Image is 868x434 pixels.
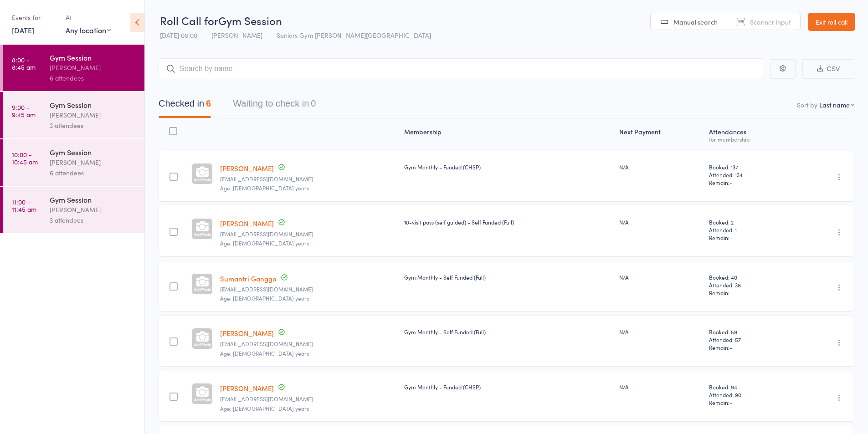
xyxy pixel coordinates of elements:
[220,341,397,347] small: helenmurden85@gmail.com
[160,31,197,40] span: [DATE] 08:00
[220,349,309,357] span: Age: [DEMOGRAPHIC_DATA] years
[709,136,790,142] div: for membership
[50,215,137,225] div: 3 attendees
[220,163,274,173] a: [PERSON_NAME]
[50,157,137,168] div: [PERSON_NAME]
[709,328,790,336] span: Booked: 59
[220,396,397,402] small: mort_10@bigpond.com
[797,100,817,109] label: Sort by
[404,328,612,336] div: Gym Monthly - Self Funded (Full)
[50,204,137,215] div: [PERSON_NAME]
[729,234,732,241] span: -
[619,163,702,171] div: N/A
[220,184,309,192] span: Age: [DEMOGRAPHIC_DATA] years
[220,383,274,393] a: [PERSON_NAME]
[619,273,702,281] div: N/A
[709,163,790,171] span: Booked: 137
[404,273,612,281] div: Gym Monthly - Self Funded (Full)
[401,123,616,147] div: Membership
[50,62,137,73] div: [PERSON_NAME]
[709,336,790,343] span: Attended: 57
[709,343,790,351] span: Remain:
[220,239,309,247] span: Age: [DEMOGRAPHIC_DATA] years
[619,328,702,336] div: N/A
[709,383,790,391] span: Booked: 94
[819,100,850,109] div: Last name
[50,73,137,83] div: 6 attendees
[709,391,790,398] span: Attended: 90
[3,45,144,91] a: 8:00 -8:45 amGym Session[PERSON_NAME]6 attendees
[709,218,790,226] span: Booked: 2
[619,383,702,391] div: N/A
[233,94,316,118] button: Waiting to check in0
[404,383,612,391] div: Gym Monthly - Funded (CHSP)
[619,218,702,226] div: N/A
[12,25,34,35] a: [DATE]
[160,13,218,28] span: Roll Call for
[3,139,144,186] a: 10:00 -10:45 amGym Session[PERSON_NAME]6 attendees
[705,123,793,147] div: Atten­dances
[709,289,790,296] span: Remain:
[50,52,137,62] div: Gym Session
[12,198,36,213] time: 11:00 - 11:45 am
[750,17,791,26] span: Scanner input
[50,120,137,131] div: 3 attendees
[709,179,790,186] span: Remain:
[277,31,431,40] span: Seniors Gym [PERSON_NAME][GEOGRAPHIC_DATA]
[12,103,36,118] time: 9:00 - 9:45 am
[729,343,732,351] span: -
[50,110,137,120] div: [PERSON_NAME]
[673,17,718,26] span: Manual search
[159,94,211,118] button: Checked in6
[709,398,790,406] span: Remain:
[3,187,144,233] a: 11:00 -11:45 amGym Session[PERSON_NAME]3 attendees
[12,56,36,71] time: 8:00 - 8:45 am
[729,398,732,406] span: -
[311,98,316,108] div: 0
[709,273,790,281] span: Booked: 40
[66,10,111,25] div: At
[12,151,38,165] time: 10:00 - 10:45 am
[709,281,790,289] span: Attended: 38
[211,31,262,40] span: [PERSON_NAME]
[729,289,732,296] span: -
[218,13,282,28] span: Gym Session
[709,171,790,179] span: Attended: 134
[50,100,137,110] div: Gym Session
[3,92,144,138] a: 9:00 -9:45 amGym Session[PERSON_NAME]3 attendees
[220,286,397,292] small: sumantri.gangga@gmail.com
[404,163,612,171] div: Gym Monthly - Funded (CHSP)
[709,234,790,241] span: Remain:
[808,13,855,31] a: Exit roll call
[159,58,763,79] input: Search by name
[50,168,137,178] div: 6 attendees
[220,231,397,237] small: kdcallig@gmail.com
[66,25,111,35] div: Any location
[12,10,56,25] div: Events for
[206,98,211,108] div: 6
[50,194,137,204] div: Gym Session
[220,219,274,228] a: [PERSON_NAME]
[220,176,397,182] small: yvonnee5@bigpond.com
[220,404,309,412] span: Age: [DEMOGRAPHIC_DATA] years
[220,294,309,302] span: Age: [DEMOGRAPHIC_DATA] years
[616,123,705,147] div: Next Payment
[220,274,277,283] a: Sumantri Gangga
[729,179,732,186] span: -
[709,226,790,234] span: Attended: 1
[50,147,137,157] div: Gym Session
[220,328,274,338] a: [PERSON_NAME]
[404,218,612,226] div: 10-visit pass (self guided) - Self Funded (Full)
[802,59,854,79] button: CSV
